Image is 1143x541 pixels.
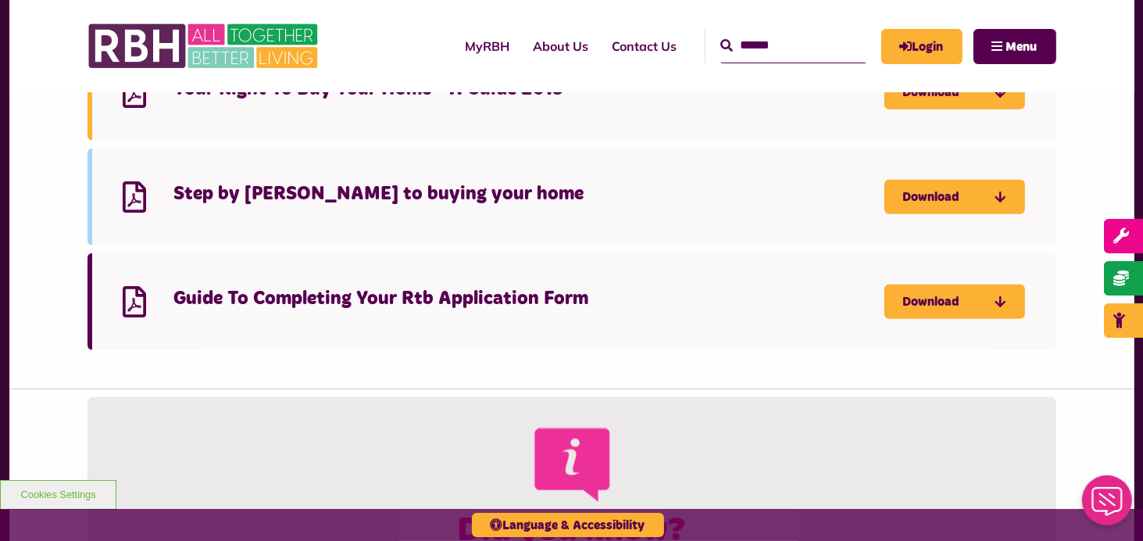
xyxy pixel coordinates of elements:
[174,287,884,311] h4: Guide To Completing Your Rtb Application Form
[1006,41,1038,53] span: Menu
[454,25,522,67] a: MyRBH
[522,25,601,67] a: About Us
[884,285,1025,319] a: Download Guide To Completing Your Rtb Application Form - open in a new tab
[884,180,1025,214] a: Download Step by step guide to buying your home - open in a new tab
[721,29,866,63] input: Search
[88,16,322,77] img: RBH
[174,182,884,206] h4: Step by [PERSON_NAME] to buying your home
[527,421,616,508] img: Info Icon
[973,29,1056,64] button: Navigation
[601,25,689,67] a: Contact Us
[881,29,963,64] a: MyRBH
[1073,471,1143,541] iframe: Netcall Web Assistant for live chat
[472,513,664,537] button: Language & Accessibility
